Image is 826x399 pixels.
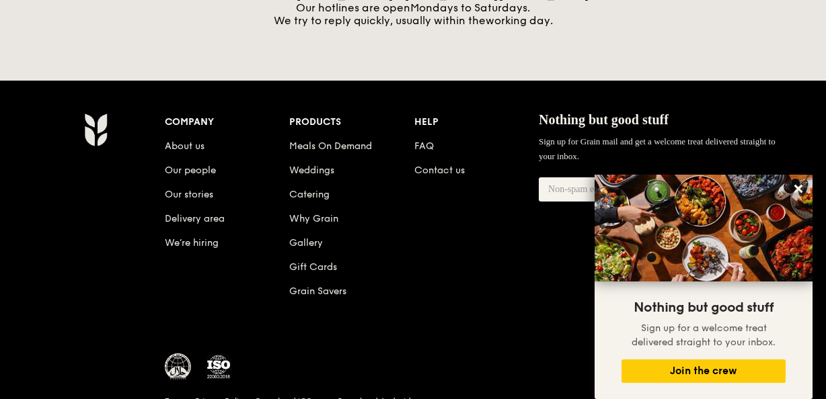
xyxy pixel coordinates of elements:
a: Weddings [289,165,334,176]
span: Sign up for a welcome treat delivered straight to your inbox. [632,322,776,348]
div: Company [165,113,289,132]
a: Meals On Demand [289,140,372,152]
a: Grain Savers [289,285,346,297]
a: Our people [165,165,216,176]
img: ISO Certified [205,353,232,380]
span: Sign up for Grain mail and get a welcome treat delivered straight to your inbox. [539,136,776,161]
a: About us [165,140,204,152]
a: We’re hiring [165,237,219,249]
a: FAQ [414,140,434,152]
img: DSC07876-Edit02-Large.jpeg [595,175,813,281]
button: Close [788,178,809,199]
span: working day. [486,14,553,27]
a: Gift Cards [289,261,337,273]
a: Gallery [289,237,323,249]
span: Mondays to Saturdays. [410,1,530,14]
input: Non-spam email address [539,177,685,202]
a: Delivery area [165,213,225,224]
div: Products [289,113,414,132]
a: Our stories [165,189,213,200]
span: Nothing but good stuff [634,300,774,316]
img: Grain [84,113,108,146]
a: Why Grain [289,213,338,224]
span: Nothing but good stuff [539,112,669,127]
a: Catering [289,189,330,200]
div: Help [414,113,539,132]
img: MUIS Halal Certified [165,353,192,380]
a: Contact us [414,165,465,176]
button: Join the crew [622,359,786,383]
